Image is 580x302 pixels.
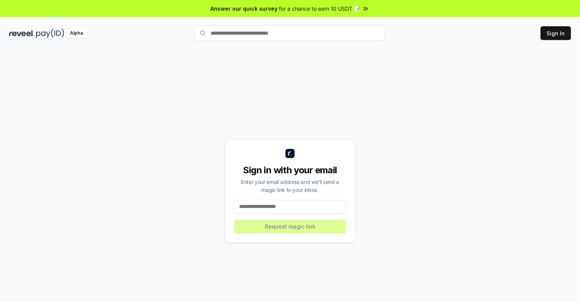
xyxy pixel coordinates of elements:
[279,5,360,13] span: for a chance to earn 10 USDT 📝
[66,29,87,38] div: Alpha
[540,26,571,40] button: Sign In
[211,5,277,13] span: Answer our quick survey
[36,29,64,38] img: pay_id
[234,164,346,176] div: Sign in with your email
[9,29,35,38] img: reveel_dark
[234,178,346,194] div: Enter your email address and we’ll send a magic link to your inbox.
[285,149,295,158] img: logo_small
